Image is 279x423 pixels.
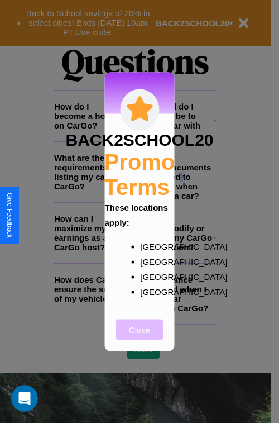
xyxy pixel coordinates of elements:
p: [GEOGRAPHIC_DATA] [140,269,161,284]
b: These locations apply: [105,202,168,227]
p: [GEOGRAPHIC_DATA] [140,254,161,269]
button: Close [116,319,163,340]
p: [GEOGRAPHIC_DATA] [140,239,161,254]
h2: Promo Terms [104,149,175,199]
h3: BACK2SCHOOL20 [65,130,213,149]
p: [GEOGRAPHIC_DATA] [140,284,161,299]
div: Give Feedback [6,193,13,238]
iframe: Intercom live chat [11,385,38,412]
